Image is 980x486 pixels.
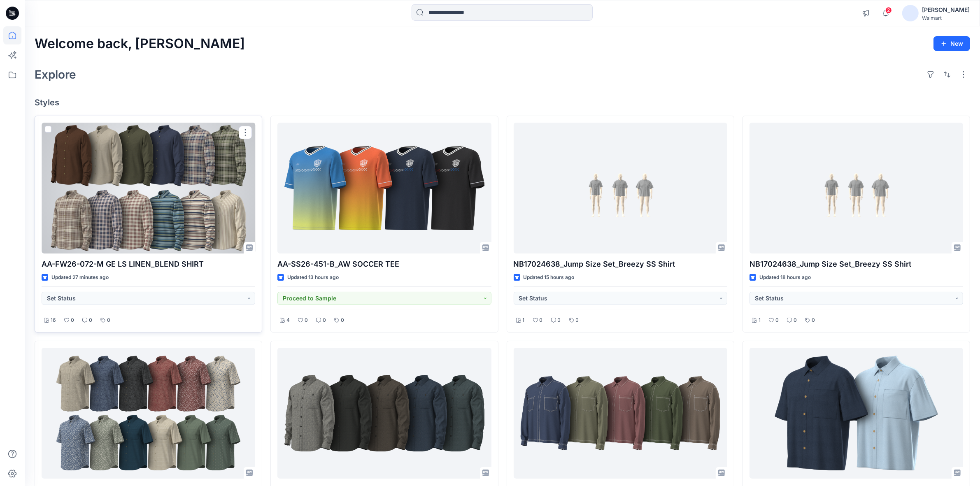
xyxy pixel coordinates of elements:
[750,258,963,270] p: NB17024638_Jump Size Set_Breezy SS Shirt
[341,316,344,325] p: 0
[42,348,255,479] a: AA-FW26-070-M GE SS SLUB Cotton Shirt
[558,316,561,325] p: 0
[51,316,56,325] p: 16
[35,98,970,107] h4: Styles
[576,316,579,325] p: 0
[514,123,727,253] a: NB17024638_Jump Size Set_Breezy SS Shirt
[812,316,815,325] p: 0
[71,316,74,325] p: 0
[885,7,892,14] span: 2
[51,273,109,282] p: Updated 27 minutes ago
[759,273,811,282] p: Updated 18 hours ago
[759,316,761,325] p: 1
[277,348,491,479] a: AA-FW26-097-M GE LS Textured Printed Herringbone Knit
[514,258,727,270] p: NB17024638_Jump Size Set_Breezy SS Shirt
[286,316,290,325] p: 4
[922,5,970,15] div: [PERSON_NAME]
[514,348,727,479] a: AA-FW26-093-M NB NEW OVER SHIRT WITH CONTRAST STITCH
[35,36,245,51] h2: Welcome back, [PERSON_NAME]
[933,36,970,51] button: New
[89,316,92,325] p: 0
[524,273,575,282] p: Updated 15 hours ago
[305,316,308,325] p: 0
[287,273,339,282] p: Updated 13 hours ago
[107,316,110,325] p: 0
[323,316,326,325] p: 0
[902,5,919,21] img: avatar
[523,316,525,325] p: 1
[794,316,797,325] p: 0
[540,316,543,325] p: 0
[35,68,76,81] h2: Explore
[42,258,255,270] p: AA-FW26-072-M GE LS LINEN_BLEND SHIRT
[750,123,963,253] a: NB17024638_Jump Size Set_Breezy SS Shirt
[277,258,491,270] p: AA-SS26-451-B_AW SOCCER TEE
[775,316,779,325] p: 0
[922,15,970,21] div: Walmart
[277,123,491,253] a: AA-SS26-451-B_AW SOCCER TEE
[42,123,255,253] a: AA-FW26-072-M GE LS LINEN_BLEND SHIRT
[750,348,963,479] a: AA-FW26-022-M-Indigo base fabric YM SS WASHED GAUZE TEXTURED SHIRT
